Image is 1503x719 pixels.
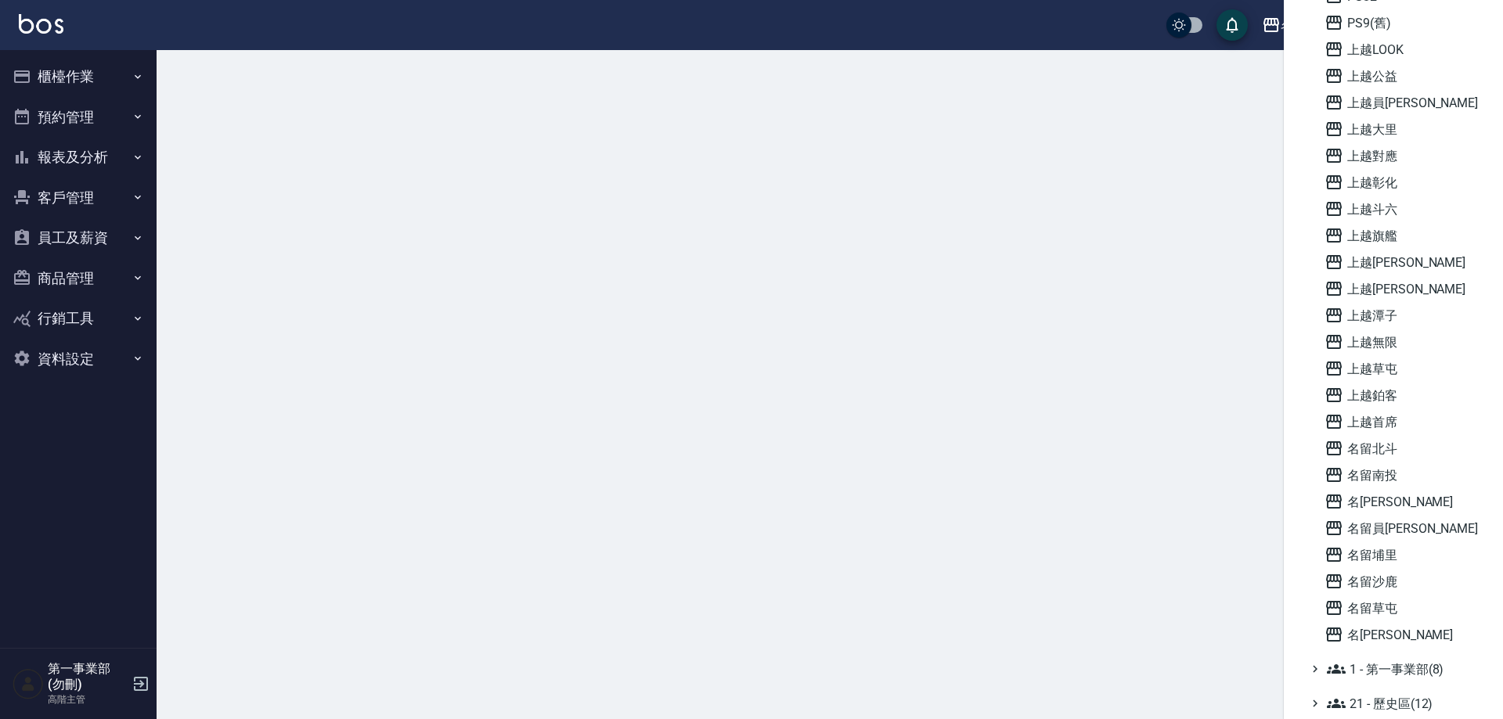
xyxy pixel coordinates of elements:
span: 名留員[PERSON_NAME] [1325,519,1478,537]
span: 1 - 第一事業部(8) [1327,660,1478,678]
span: 上越大里 [1325,120,1478,138]
span: PS9(舊) [1325,13,1478,32]
span: 上越對應 [1325,146,1478,165]
span: 上越首席 [1325,412,1478,431]
span: 上越[PERSON_NAME] [1325,253,1478,271]
span: 名留南投 [1325,466,1478,484]
span: 上越員[PERSON_NAME] [1325,93,1478,112]
span: 上越公益 [1325,67,1478,85]
span: 上越鉑客 [1325,386,1478,404]
span: 上越潭子 [1325,306,1478,325]
span: 名留埔里 [1325,545,1478,564]
span: 名留草屯 [1325,599,1478,617]
span: 上越LOOK [1325,40,1478,59]
span: 上越旗艦 [1325,226,1478,245]
span: 名[PERSON_NAME] [1325,625,1478,644]
span: 上越彰化 [1325,173,1478,192]
span: 名[PERSON_NAME] [1325,492,1478,511]
span: 名留沙鹿 [1325,572,1478,591]
span: 上越[PERSON_NAME] [1325,279,1478,298]
span: 上越斗六 [1325,200,1478,218]
span: 名留北斗 [1325,439,1478,458]
span: 21 - 歷史區(12) [1327,694,1478,713]
span: 上越草屯 [1325,359,1478,378]
span: 上越無限 [1325,333,1478,351]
